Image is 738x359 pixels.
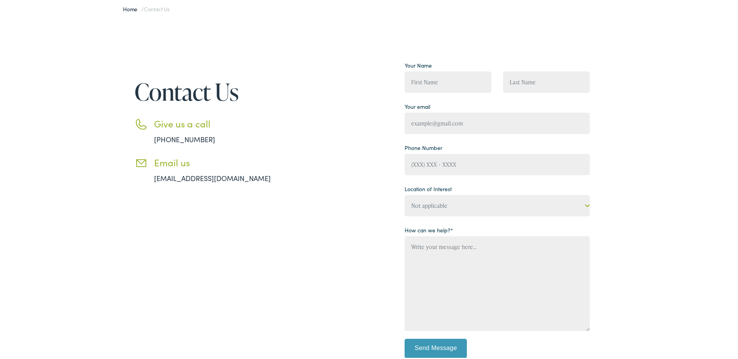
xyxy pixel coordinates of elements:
input: example@gmail.com [405,111,590,132]
h1: Contact Us [135,77,294,103]
a: [PHONE_NUMBER] [154,133,215,143]
a: Home [123,3,141,11]
h3: Give us a call [154,117,294,128]
h3: Email us [154,155,294,167]
a: [EMAIL_ADDRESS][DOMAIN_NAME] [154,172,271,181]
input: (XXX) XXX - XXXX [405,152,590,174]
span: / [123,3,170,11]
input: Send Message [405,337,467,357]
span: Contact Us [144,3,170,11]
input: First Name [405,70,491,91]
label: How can we help? [405,225,453,233]
label: Phone Number [405,142,442,150]
input: Last Name [503,70,590,91]
label: Your Name [405,60,432,68]
label: Your email [405,101,430,109]
label: Location of Interest [405,183,452,192]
